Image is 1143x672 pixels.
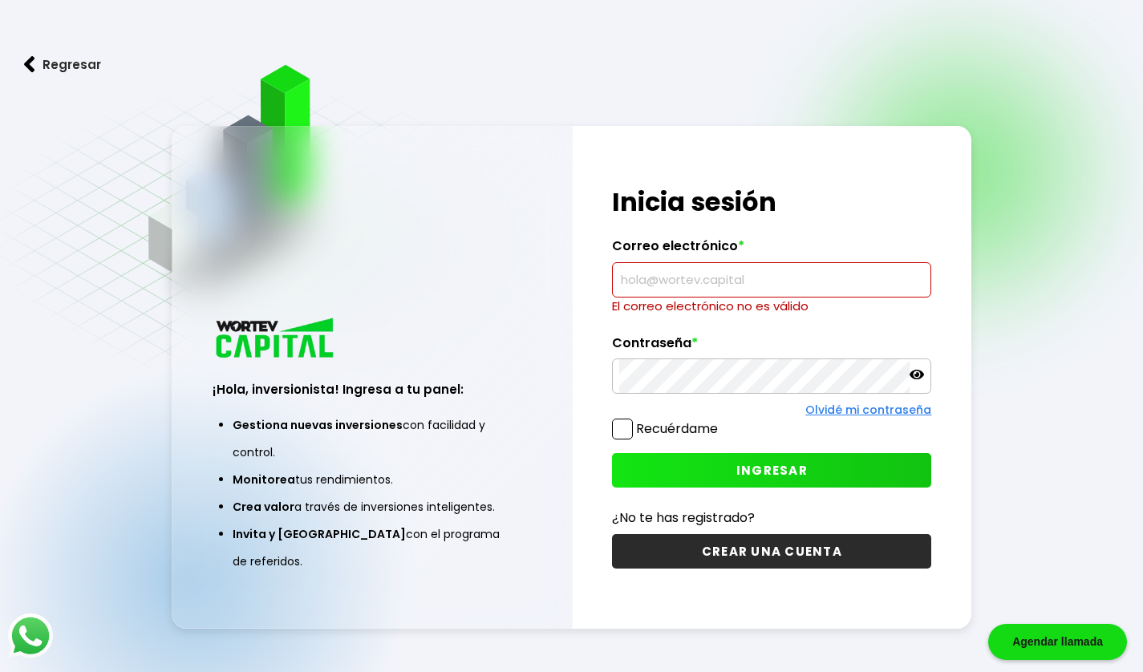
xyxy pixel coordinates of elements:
h1: Inicia sesión [612,183,931,221]
p: El correo electrónico no es válido [612,298,931,315]
li: tus rendimientos. [233,466,512,493]
span: Gestiona nuevas inversiones [233,417,403,433]
li: a través de inversiones inteligentes. [233,493,512,520]
img: logos_whatsapp-icon.242b2217.svg [8,613,53,658]
span: Crea valor [233,499,294,515]
input: hola@wortev.capital [619,263,924,297]
span: Invita y [GEOGRAPHIC_DATA] [233,526,406,542]
li: con facilidad y control. [233,411,512,466]
p: ¿No te has registrado? [612,508,931,528]
div: Agendar llamada [988,624,1127,660]
img: logo_wortev_capital [213,316,339,363]
h3: ¡Hola, inversionista! Ingresa a tu panel: [213,380,532,399]
label: Recuérdame [636,419,718,438]
button: INGRESAR [612,453,931,488]
label: Correo electrónico [612,238,931,262]
li: con el programa de referidos. [233,520,512,575]
img: flecha izquierda [24,56,35,73]
span: INGRESAR [736,462,808,479]
label: Contraseña [612,335,931,359]
button: CREAR UNA CUENTA [612,534,931,569]
span: Monitorea [233,472,295,488]
a: ¿No te has registrado?CREAR UNA CUENTA [612,508,931,569]
a: Olvidé mi contraseña [805,402,931,418]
